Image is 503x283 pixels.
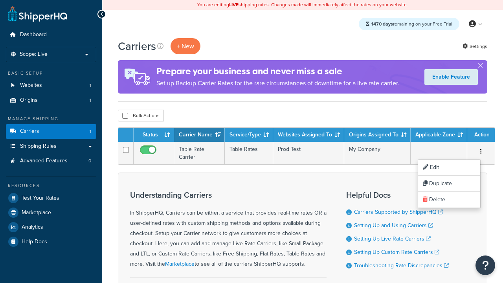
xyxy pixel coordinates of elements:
a: Test Your Rates [6,191,96,205]
li: Carriers [6,124,96,139]
a: Setting Up Live Rate Carriers [354,235,431,243]
a: Websites 1 [6,78,96,93]
img: ad-rules-rateshop-fe6ec290ccb7230408bd80ed9643f0289d75e0ffd9eb532fc0e269fcd187b520.png [118,60,156,94]
a: Marketplace [6,206,96,220]
button: + New [171,38,200,54]
button: Bulk Actions [118,110,164,121]
a: Setting Up and Using Carriers [354,221,433,230]
td: Table Rates [225,142,273,164]
p: Set up Backup Carrier Rates for the rare circumstances of downtime for a live rate carrier. [156,78,399,89]
th: Applicable Zone: activate to sort column ascending [411,128,467,142]
span: 0 [88,158,91,164]
h4: Prepare your business and never miss a sale [156,65,399,78]
div: Basic Setup [6,70,96,77]
span: Analytics [22,224,43,231]
span: Scope: Live [20,51,48,58]
b: LIVE [229,1,239,8]
a: Carriers 1 [6,124,96,139]
h3: Understanding Carriers [130,191,327,199]
span: Help Docs [22,239,47,245]
a: Enable Feature [424,69,478,85]
span: 1 [90,82,91,89]
span: Websites [20,82,42,89]
a: ShipperHQ Home [8,6,67,22]
span: Shipping Rules [20,143,57,150]
th: Service/Type: activate to sort column ascending [225,128,273,142]
button: Open Resource Center [475,255,495,275]
a: Origins 1 [6,93,96,108]
th: Status: activate to sort column ascending [134,128,174,142]
span: Carriers [20,128,39,135]
strong: 1470 days [371,20,393,28]
li: Origins [6,93,96,108]
a: Dashboard [6,28,96,42]
a: Carriers Supported by ShipperHQ [354,208,443,216]
h3: Helpful Docs [346,191,449,199]
th: Websites Assigned To: activate to sort column ascending [273,128,344,142]
a: Settings [463,41,487,52]
div: Resources [6,182,96,189]
a: Shipping Rules [6,139,96,154]
td: Table Rate Carrier [174,142,225,164]
td: Prod Test [273,142,344,164]
div: In ShipperHQ, Carriers can be either, a service that provides real-time rates OR a user-defined r... [130,191,327,269]
span: Origins [20,97,38,104]
a: Analytics [6,220,96,234]
a: Help Docs [6,235,96,249]
div: remaining on your Free Trial [359,18,459,30]
li: Advanced Features [6,154,96,168]
span: Marketplace [22,209,51,216]
span: 1 [90,97,91,104]
a: Troubleshooting Rate Discrepancies [354,261,449,270]
th: Carrier Name: activate to sort column ascending [174,128,225,142]
th: Action [467,128,495,142]
span: Advanced Features [20,158,68,164]
a: Advanced Features 0 [6,154,96,168]
a: Setting Up Custom Rate Carriers [354,248,439,256]
span: 1 [90,128,91,135]
div: Manage Shipping [6,116,96,122]
li: Websites [6,78,96,93]
a: Edit [418,160,480,176]
span: Dashboard [20,31,47,38]
td: My Company [344,142,411,164]
span: Test Your Rates [22,195,59,202]
a: Marketplace [165,260,195,268]
a: Duplicate [418,176,480,192]
h1: Carriers [118,39,156,54]
th: Origins Assigned To: activate to sort column ascending [344,128,411,142]
a: Delete [418,192,480,208]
